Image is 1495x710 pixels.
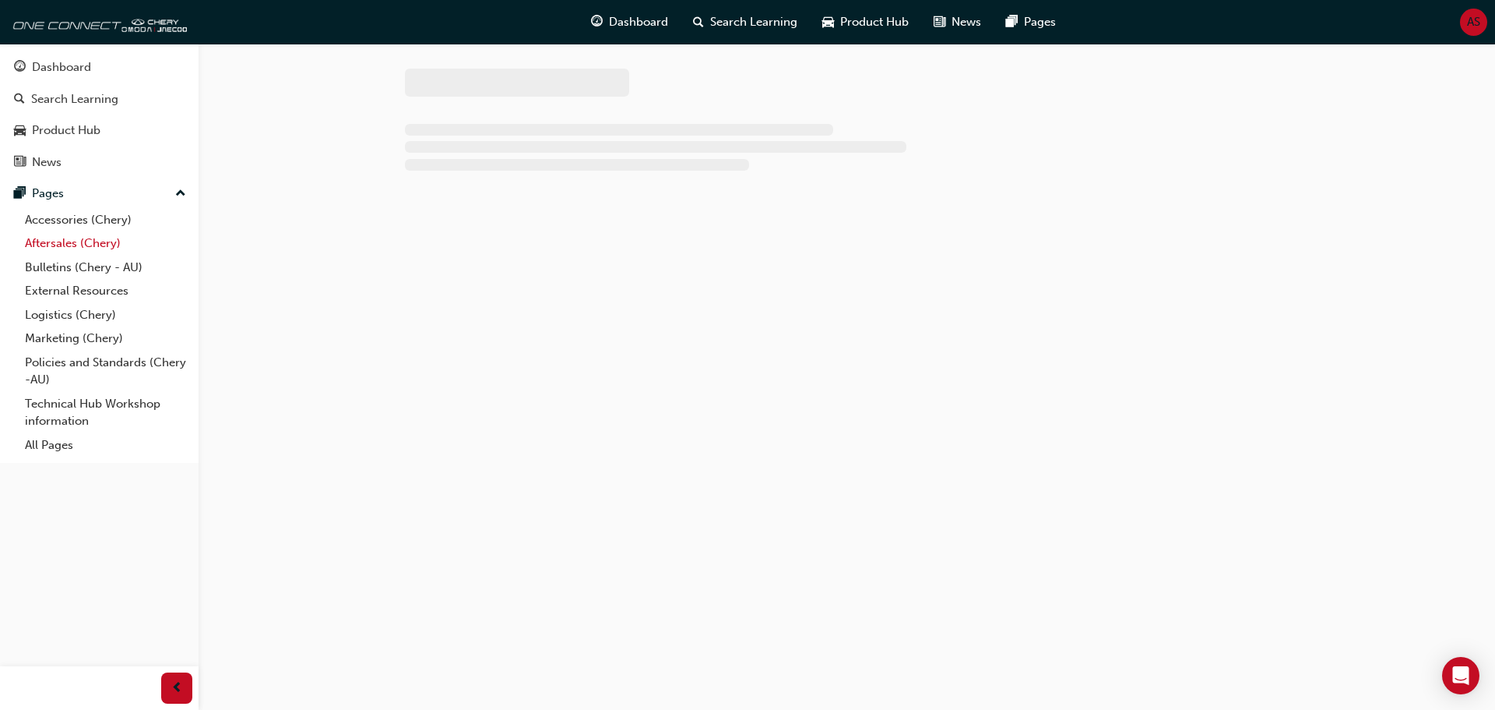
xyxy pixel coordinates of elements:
[19,433,192,457] a: All Pages
[175,184,186,204] span: up-icon
[934,12,945,32] span: news-icon
[31,90,118,108] div: Search Learning
[6,53,192,82] a: Dashboard
[591,12,603,32] span: guage-icon
[6,179,192,208] button: Pages
[1460,9,1487,36] button: AS
[6,148,192,177] a: News
[952,13,981,31] span: News
[6,85,192,114] a: Search Learning
[1006,12,1018,32] span: pages-icon
[1442,657,1479,694] div: Open Intercom Messenger
[609,13,668,31] span: Dashboard
[840,13,909,31] span: Product Hub
[19,208,192,232] a: Accessories (Chery)
[6,50,192,179] button: DashboardSearch LearningProduct HubNews
[693,12,704,32] span: search-icon
[32,58,91,76] div: Dashboard
[710,13,797,31] span: Search Learning
[19,256,192,280] a: Bulletins (Chery - AU)
[1024,13,1056,31] span: Pages
[19,303,192,327] a: Logistics (Chery)
[6,116,192,145] a: Product Hub
[921,6,994,38] a: news-iconNews
[822,12,834,32] span: car-icon
[32,154,62,171] div: News
[810,6,921,38] a: car-iconProduct Hub
[14,124,26,138] span: car-icon
[681,6,810,38] a: search-iconSearch Learning
[171,679,183,698] span: prev-icon
[19,392,192,433] a: Technical Hub Workshop information
[14,187,26,201] span: pages-icon
[19,351,192,392] a: Policies and Standards (Chery -AU)
[19,279,192,303] a: External Resources
[994,6,1068,38] a: pages-iconPages
[19,231,192,256] a: Aftersales (Chery)
[579,6,681,38] a: guage-iconDashboard
[14,93,25,107] span: search-icon
[1467,13,1480,31] span: AS
[8,6,187,37] img: oneconnect
[32,122,100,140] div: Product Hub
[14,156,26,170] span: news-icon
[14,61,26,75] span: guage-icon
[19,327,192,351] a: Marketing (Chery)
[32,185,64,203] div: Pages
